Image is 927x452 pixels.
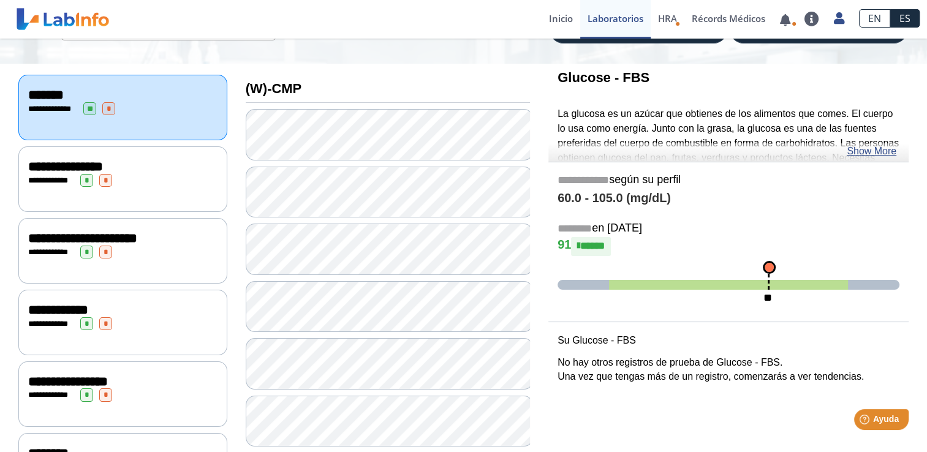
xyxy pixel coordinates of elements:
h4: 60.0 - 105.0 (mg/dL) [558,191,899,206]
p: Su Glucose - FBS [558,333,899,348]
h5: según su perfil [558,173,899,187]
p: No hay otros registros de prueba de Glucose - FBS. Una vez que tengas más de un registro, comenza... [558,355,899,385]
span: HRA [658,12,677,24]
h5: en [DATE] [558,222,899,236]
b: Glucose - FBS [558,70,649,85]
iframe: Help widget launcher [818,404,914,439]
a: EN [859,9,890,28]
b: (W)-CMP [246,81,301,96]
a: Show More [847,144,896,159]
h4: 91 [558,237,899,255]
a: ES [890,9,920,28]
p: La glucosa es un azúcar que obtienes de los alimentos que comes. El cuerpo lo usa como energía. J... [558,107,899,209]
